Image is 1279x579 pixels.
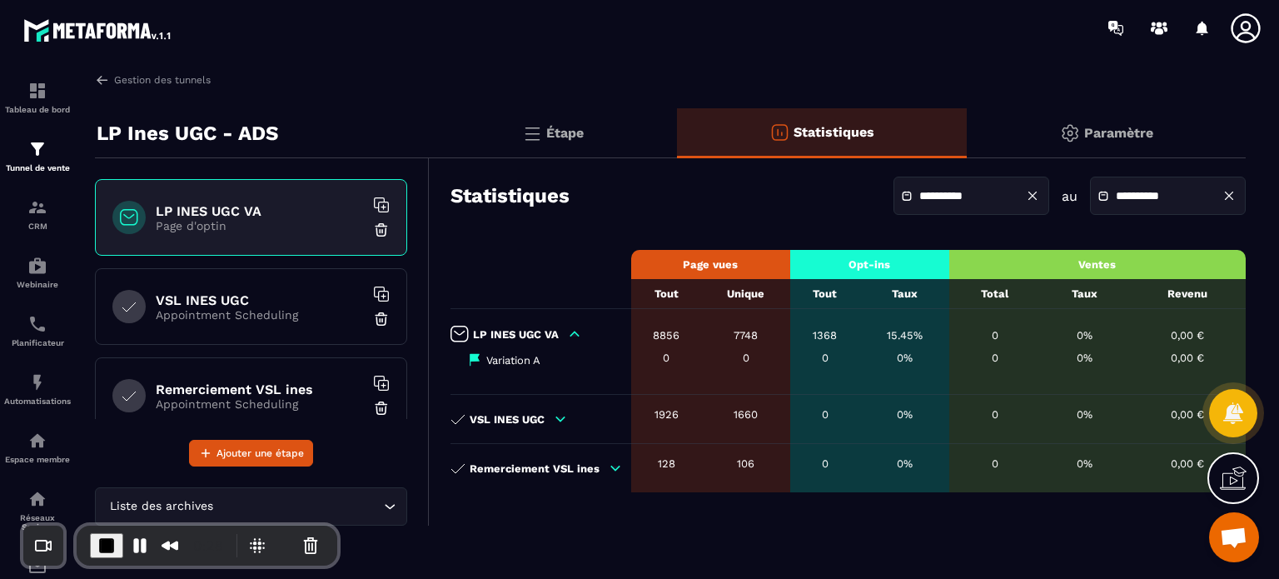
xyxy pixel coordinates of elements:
[156,203,364,219] h6: LP INES UGC VA
[702,279,790,309] th: Unique
[4,68,71,127] a: formationformationTableau de bord
[860,279,949,309] th: Taux
[639,408,694,421] div: 1926
[473,328,559,341] p: LP INES UGC VA
[710,457,782,470] div: 106
[27,256,47,276] img: automations
[27,139,47,159] img: formation
[95,72,110,87] img: arrow
[4,105,71,114] p: Tableau de bord
[631,279,702,309] th: Tout
[1137,408,1237,421] div: 0,00 €
[1049,457,1121,470] div: 0%
[106,497,216,516] span: Liste des archives
[156,292,364,308] h6: VSL INES UGC
[546,125,584,141] p: Étape
[23,15,173,45] img: logo
[799,408,852,421] div: 0
[799,457,852,470] div: 0
[1128,279,1246,309] th: Revenu
[799,352,852,364] div: 0
[1137,457,1237,470] div: 0,00 €
[639,457,694,470] div: 128
[4,360,71,418] a: automationsautomationsAutomatisations
[1137,352,1237,364] div: 0,00 €
[156,308,364,322] p: Appointment Scheduling
[4,397,71,406] p: Automatisations
[4,477,71,544] a: social-networksocial-networkRéseaux Sociaux
[1209,512,1259,562] a: Ouvrir le chat
[710,352,782,364] div: 0
[156,397,364,411] p: Appointment Scheduling
[373,311,390,327] img: trash
[486,354,540,367] p: Variation A
[958,329,1033,342] div: 0
[4,163,71,172] p: Tunnel de vente
[95,72,211,87] a: Gestion des tunnels
[189,440,313,467] button: Ajouter une étape
[790,279,860,309] th: Tout
[4,455,71,464] p: Espace membre
[799,329,852,342] div: 1368
[639,329,694,342] div: 8856
[4,185,71,243] a: formationformationCRM
[4,302,71,360] a: schedulerschedulerPlanificateur
[958,352,1033,364] div: 0
[631,250,790,279] th: Page vues
[769,122,789,142] img: stats-o.f719a939.svg
[868,408,941,421] div: 0%
[97,117,278,150] p: LP Ines UGC - ADS
[4,222,71,231] p: CRM
[949,279,1041,309] th: Total
[4,513,71,532] p: Réseaux Sociaux
[27,431,47,451] img: automations
[470,462,600,475] p: Remerciement VSL ines
[4,127,71,185] a: formationformationTunnel de vente
[27,372,47,392] img: automations
[1049,352,1121,364] div: 0%
[27,197,47,217] img: formation
[470,413,545,426] p: VSL INES UGC
[450,184,570,207] h3: Statistiques
[373,222,390,238] img: trash
[27,489,47,509] img: social-network
[794,124,874,140] p: Statistiques
[1049,329,1121,342] div: 0%
[868,352,941,364] div: 0%
[27,314,47,334] img: scheduler
[4,338,71,347] p: Planificateur
[1062,188,1077,204] p: au
[868,457,941,470] div: 0%
[216,445,304,462] span: Ajouter une étape
[373,400,390,417] img: trash
[156,219,364,232] p: Page d'optin
[710,329,782,342] div: 7748
[27,557,47,577] img: email
[27,81,47,101] img: formation
[958,408,1033,421] div: 0
[216,497,380,516] input: Search for option
[958,457,1033,470] div: 0
[1049,408,1121,421] div: 0%
[868,329,941,342] div: 15.45%
[639,352,694,364] div: 0
[949,250,1246,279] th: Ventes
[1137,329,1237,342] div: 0,00 €
[522,123,542,143] img: bars.0d591741.svg
[1060,123,1080,143] img: setting-gr.5f69749f.svg
[4,243,71,302] a: automationsautomationsWebinaire
[156,382,364,397] h6: Remerciement VSL ines
[710,408,782,421] div: 1660
[1084,125,1153,141] p: Paramètre
[4,418,71,477] a: automationsautomationsEspace membre
[95,487,407,526] div: Search for option
[4,280,71,289] p: Webinaire
[790,250,949,279] th: Opt-ins
[1041,279,1129,309] th: Taux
